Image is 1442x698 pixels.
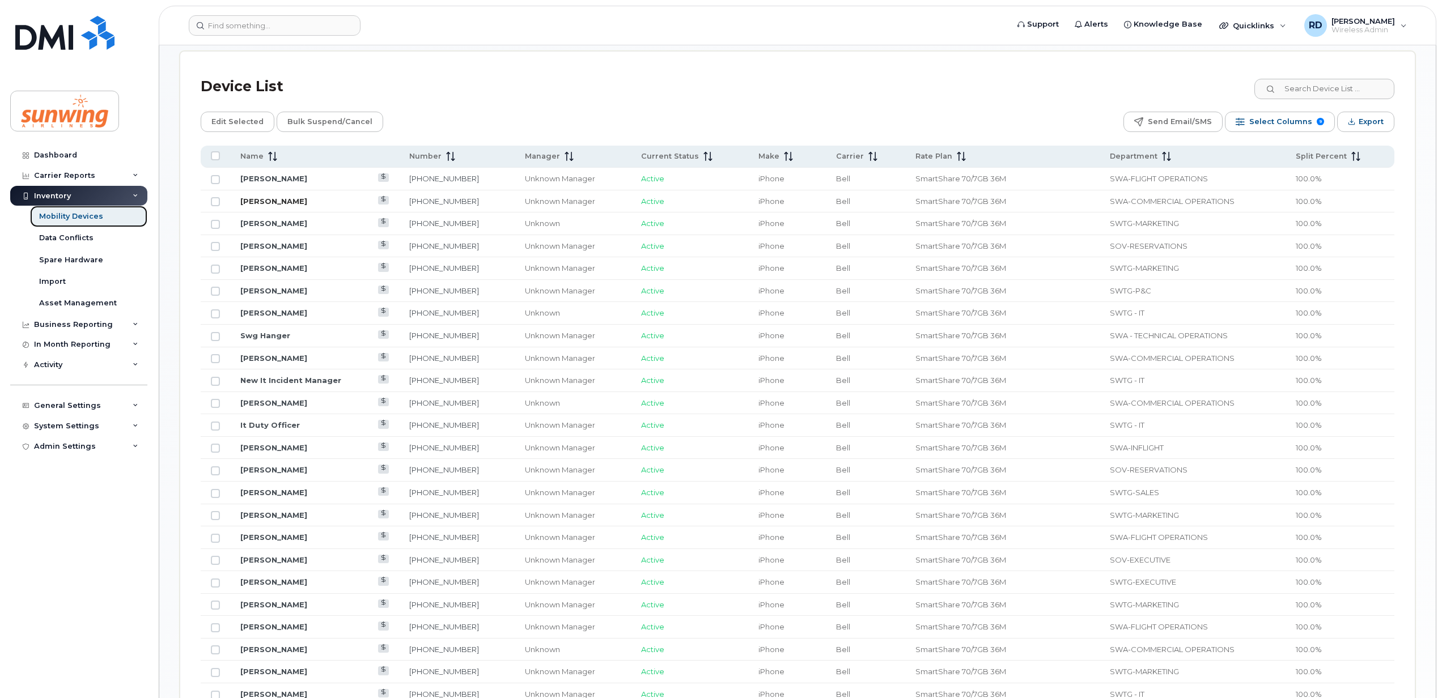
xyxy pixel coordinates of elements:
span: Export [1359,113,1384,130]
span: SmartShare 70/7GB 36M [915,286,1006,295]
a: New It Incident Manager [240,376,341,385]
span: Bell [836,174,850,183]
span: Make [758,151,779,161]
span: 100.0% [1296,533,1322,542]
a: [PHONE_NUMBER] [409,398,479,407]
span: Active [641,465,664,474]
div: Unknown Manager [525,173,621,184]
a: [PHONE_NUMBER] [409,376,479,385]
span: iPhone [758,443,784,452]
div: Richard DeBiasio [1296,14,1415,37]
span: Bell [836,533,850,542]
span: SmartShare 70/7GB 36M [915,308,1006,317]
span: Bell [836,308,850,317]
a: View Last Bill [378,666,389,675]
span: SmartShare 70/7GB 36M [915,420,1006,429]
div: Unknown Manager [525,487,621,498]
span: Bell [836,577,850,586]
span: Bell [836,488,850,497]
a: [PERSON_NAME] [240,443,307,452]
span: Bell [836,645,850,654]
span: SWTG-SALES [1110,488,1159,497]
a: View Last Bill [378,689,389,697]
span: Active [641,420,664,429]
a: View Last Bill [378,173,389,182]
span: Active [641,443,664,452]
span: Quicklinks [1233,21,1274,30]
span: Active [641,286,664,295]
span: SmartShare 70/7GB 36M [915,667,1006,676]
span: Bell [836,398,850,407]
span: Send Email/SMS [1148,113,1212,130]
span: Rate Plan [915,151,952,161]
span: Active [641,533,664,542]
span: 100.0% [1296,354,1322,363]
a: View Last Bill [378,375,389,384]
button: Bulk Suspend/Cancel [277,112,383,132]
span: SmartShare 70/7GB 36M [915,465,1006,474]
span: SmartShare 70/7GB 36M [915,174,1006,183]
span: iPhone [758,600,784,609]
span: Manager [525,151,560,161]
span: SmartShare 70/7GB 36M [915,488,1006,497]
input: Search Device List ... [1254,79,1394,99]
span: Active [641,510,664,520]
span: iPhone [758,331,784,340]
span: SOV-RESERVATIONS [1110,241,1187,250]
a: View Last Bill [378,465,389,473]
span: Active [641,197,664,206]
span: [PERSON_NAME] [1331,16,1395,25]
a: [PHONE_NUMBER] [409,465,479,474]
a: [PHONE_NUMBER] [409,533,479,542]
span: 100.0% [1296,488,1322,497]
span: 100.0% [1296,443,1322,452]
a: View Last Bill [378,330,389,339]
a: View Last Bill [378,420,389,428]
a: View Last Bill [378,218,389,227]
span: SmartShare 70/7GB 36M [915,398,1006,407]
span: SWA-COMMERCIAL OPERATIONS [1110,197,1235,206]
span: Edit Selected [211,113,264,130]
span: iPhone [758,555,784,564]
a: [PERSON_NAME] [240,510,307,520]
span: Current Status [641,151,699,161]
span: SmartShare 70/7GB 36M [915,533,1006,542]
span: Bell [836,600,850,609]
span: Bell [836,376,850,385]
span: 100.0% [1296,622,1322,631]
span: Active [641,398,664,407]
span: 100.0% [1296,510,1322,520]
span: Active [641,174,664,183]
span: 100.0% [1296,197,1322,206]
a: [PERSON_NAME] [240,667,307,676]
span: Split Percent [1296,151,1347,161]
div: Unknown Manager [525,330,621,341]
a: [PERSON_NAME] [240,308,307,317]
a: View Last Bill [378,263,389,271]
a: [PERSON_NAME] [240,286,307,295]
div: Unknown [525,398,621,408]
div: Unknown Manager [525,353,621,364]
span: Bell [836,263,850,273]
span: SmartShare 70/7GB 36M [915,197,1006,206]
span: SWA-COMMERCIAL OPERATIONS [1110,398,1235,407]
span: Bell [836,331,850,340]
span: SWTG-P&C [1110,286,1151,295]
a: [PERSON_NAME] [240,354,307,363]
span: 100.0% [1296,308,1322,317]
a: View Last Bill [378,308,389,316]
a: [PHONE_NUMBER] [409,286,479,295]
a: [PHONE_NUMBER] [409,263,479,273]
div: Unknown Manager [525,442,621,453]
span: Support [1027,19,1059,30]
span: iPhone [758,219,784,228]
span: iPhone [758,667,784,676]
span: Active [641,600,664,609]
a: [PHONE_NUMBER] [409,197,479,206]
span: Bell [836,667,850,676]
a: View Last Bill [378,577,389,585]
span: 100.0% [1296,174,1322,183]
span: Wireless Admin [1331,25,1395,35]
span: Carrier [836,151,864,161]
span: SWTG - IT [1110,420,1144,429]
